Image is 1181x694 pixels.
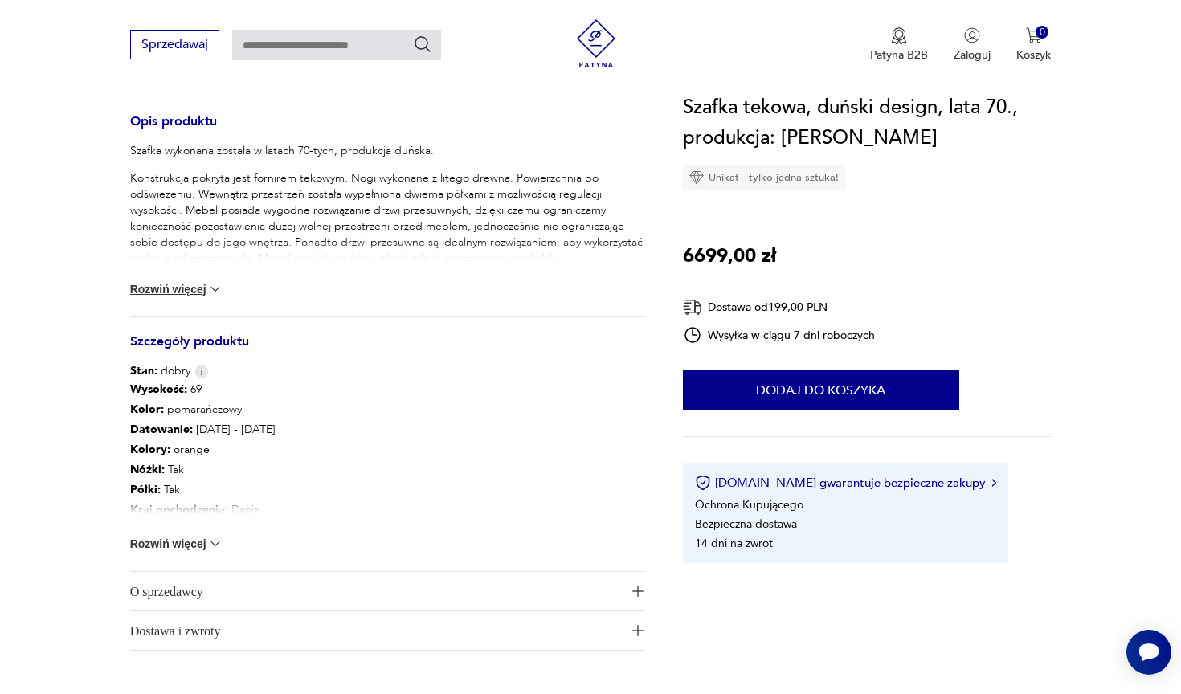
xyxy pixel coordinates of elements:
[130,442,170,457] b: Kolory :
[683,241,776,271] p: 6699,00 zł
[130,459,276,480] p: Tak
[954,27,991,63] button: Zaloguj
[1036,26,1049,39] div: 0
[130,337,644,363] h3: Szczegóły produktu
[870,27,928,63] button: Patyna B2B
[1016,27,1051,63] button: 0Koszyk
[572,19,620,67] img: Patyna - sklep z meblami i dekoracjami vintage
[130,399,276,419] p: pomarańczowy
[130,611,644,650] button: Ikona plusaDostawa i zwroty
[130,572,622,610] span: O sprzedawcy
[683,297,876,317] div: Dostawa od 199,00 PLN
[683,370,959,410] button: Dodaj do koszyka
[130,281,223,297] button: Rozwiń więcej
[130,439,276,459] p: orange
[130,502,228,517] b: Kraj pochodzenia :
[130,422,193,437] b: Datowanie :
[130,40,219,51] a: Sprzedawaj
[1026,27,1042,43] img: Ikona koszyka
[689,170,704,185] img: Ikona diamentu
[964,27,980,43] img: Ikonka użytkownika
[130,462,165,477] b: Nóżki :
[130,116,644,143] h3: Opis produktu
[413,35,432,54] button: Szukaj
[870,47,928,63] p: Patyna B2B
[891,27,907,45] img: Ikona medalu
[683,297,702,317] img: Ikona dostawy
[695,497,803,512] li: Ochrona Kupującego
[130,482,161,497] b: Półki :
[130,611,622,650] span: Dostawa i zwroty
[130,363,190,379] span: dobry
[1126,630,1171,675] iframe: Smartsupp widget button
[130,402,164,417] b: Kolor:
[683,325,876,345] div: Wysyłka w ciągu 7 dni roboczych
[695,516,797,532] li: Bezpieczna dostawa
[683,165,845,190] div: Unikat - tylko jedna sztuka!
[130,382,187,397] b: Wysokość :
[130,379,276,399] p: 69
[632,625,644,636] img: Ikona plusa
[1016,47,1051,63] p: Koszyk
[695,536,773,551] li: 14 dni na zwrot
[683,92,1052,153] h1: Szafka tekowa, duński design, lata 70., produkcja: [PERSON_NAME]
[695,475,996,491] button: [DOMAIN_NAME] gwarantuje bezpieczne zakupy
[130,363,157,378] b: Stan:
[870,27,928,63] a: Ikona medaluPatyna B2B
[130,500,276,520] p: Dania
[130,170,644,267] p: Konstrukcja pokryta jest fornirem tekowym. Nogi wykonane z litego drewna. Powierzchnia po odśwież...
[130,30,219,59] button: Sprzedawaj
[130,419,276,439] p: [DATE] - [DATE]
[991,479,996,487] img: Ikona strzałki w prawo
[207,281,223,297] img: chevron down
[130,143,644,159] p: Szafka wykonana została w latach 70-tych, produkcja duńska.
[695,475,711,491] img: Ikona certyfikatu
[130,536,223,552] button: Rozwiń więcej
[954,47,991,63] p: Zaloguj
[130,572,644,610] button: Ikona plusaO sprzedawcy
[194,365,209,378] img: Info icon
[632,586,644,597] img: Ikona plusa
[130,480,276,500] p: Tak
[207,536,223,552] img: chevron down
